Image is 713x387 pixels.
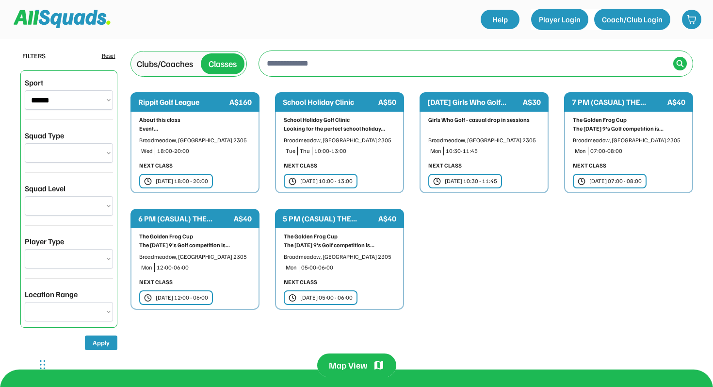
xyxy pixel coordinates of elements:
[139,161,173,170] div: NEXT CLASS
[445,177,497,185] div: [DATE] 10:30 - 11:45
[283,96,376,108] div: School Holiday Clinic
[430,147,441,155] div: Mon
[25,130,64,141] div: Squad Type
[289,294,296,302] img: clock.svg
[481,10,519,29] a: Help
[676,60,684,67] img: Icon%20%2838%29.svg
[378,96,396,108] div: A$50
[284,136,395,145] div: Broadmeadow, [GEOGRAPHIC_DATA] 2305
[578,177,585,185] img: clock.svg
[283,213,376,224] div: 5 PM (CASUAL) THE...
[300,147,310,155] div: Thu
[25,236,64,247] div: Player Type
[25,183,65,194] div: Squad Level
[572,96,665,108] div: 7 PM (CASUAL) THE...
[141,263,152,272] div: Mon
[314,147,395,155] div: 10:00-13:00
[428,116,540,124] div: Girls Who Golf - casual drop in sessions
[284,116,395,133] div: School Holiday Golf Clinic Looking for the perfect school holiday...
[139,232,251,250] div: The Golden Frog Cup The [DATE] 9's Golf competition is...
[428,161,462,170] div: NEXT CLASS
[589,177,642,185] div: [DATE] 07:00 - 08:00
[139,252,251,261] div: Broadmeadow, [GEOGRAPHIC_DATA] 2305
[594,9,670,30] button: Coach/Club Login
[289,177,296,185] img: clock.svg
[284,232,395,250] div: The Golden Frog Cup The [DATE] 9's Golf competition is...
[156,293,208,302] div: [DATE] 12:00 - 06:00
[138,96,227,108] div: Rippit Golf League
[234,213,252,224] div: A$40
[137,57,193,70] div: Clubs/Coaches
[531,9,588,30] button: Player Login
[329,359,367,371] div: Map View
[573,136,684,145] div: Broadmeadow, [GEOGRAPHIC_DATA] 2305
[301,263,395,272] div: 05:00-06:00
[157,147,251,155] div: 18:00-20:00
[378,213,396,224] div: A$40
[22,50,46,61] div: FILTERS
[428,136,540,145] div: Broadmeadow, [GEOGRAPHIC_DATA] 2305
[286,147,295,155] div: Tue
[573,116,684,133] div: The Golden Frog Cup The [DATE] 9's Golf competition is...
[300,177,353,185] div: [DATE] 10:00 - 13:00
[284,278,317,286] div: NEXT CLASS
[687,15,697,24] img: shopping-cart-01%20%281%29.svg
[229,96,252,108] div: A$160
[102,51,115,60] div: Reset
[14,10,111,28] img: Squad%20Logo.svg
[433,177,441,185] img: clock.svg
[25,288,78,300] div: Location Range
[138,213,232,224] div: 6 PM (CASUAL) THE...
[85,336,117,350] button: Apply
[157,263,251,272] div: 12:00-06:00
[575,147,586,155] div: Mon
[209,57,237,70] div: Classes
[139,278,173,286] div: NEXT CLASS
[523,96,541,108] div: A$30
[284,161,317,170] div: NEXT CLASS
[144,294,152,302] img: clock.svg
[144,177,152,185] img: clock.svg
[284,252,395,261] div: Broadmeadow, [GEOGRAPHIC_DATA] 2305
[446,147,540,155] div: 10:30-11:45
[667,96,685,108] div: A$40
[25,77,43,88] div: Sport
[156,177,208,185] div: [DATE] 18:00 - 20:00
[300,293,353,302] div: [DATE] 05:00 - 06:00
[590,147,684,155] div: 07:00-08:00
[141,147,153,155] div: Wed
[139,116,251,133] div: About this class Event...
[286,263,297,272] div: Mon
[139,136,251,145] div: Broadmeadow, [GEOGRAPHIC_DATA] 2305
[427,96,521,108] div: [DATE] Girls Who Golf...
[573,161,606,170] div: NEXT CLASS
